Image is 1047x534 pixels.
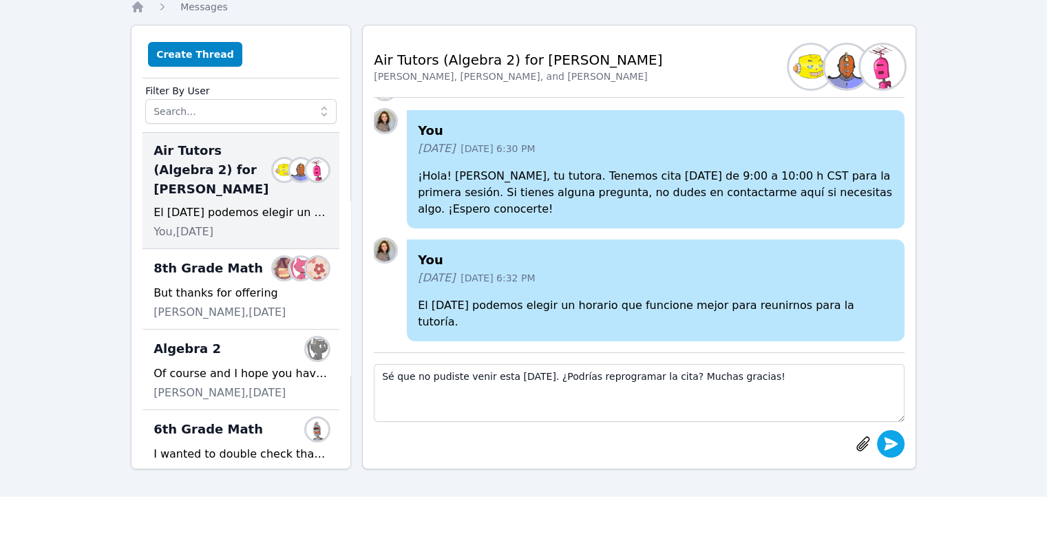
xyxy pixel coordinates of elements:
[374,239,396,261] img: Hannah Stoodley
[142,249,339,330] div: 8th Grade MathAalawney JacksonHasti SatchmeiMaggie SilvermanBut thanks for offering[PERSON_NAME],...
[461,271,535,285] span: [DATE] 6:32 PM
[825,45,869,89] img: Yoselin Munoz
[374,110,396,132] img: Hannah Stoodley
[306,418,328,440] img: Arielle Delos Reyes
[154,259,263,278] span: 8th Grade Math
[374,50,662,70] h2: Air Tutors (Algebra 2) for [PERSON_NAME]
[154,304,286,321] span: [PERSON_NAME], [DATE]
[306,159,328,181] img: Amy Herndon
[142,410,339,491] div: 6th Grade MathArielle Delos ReyesI wanted to double check that we would still be meeting [DATE] f...
[306,338,328,360] img: NARIANA MENDOZA
[154,465,213,482] span: You, [DATE]
[154,204,328,221] div: El [DATE] podemos elegir un horario que funcione mejor para reunirnos para la tutoría.
[789,45,833,89] img: Marisela Gonzalez
[142,330,339,410] div: Algebra 2NARIANA MENDOZAOf course and I hope you have an amazing week and weekend yourself :)[PER...
[145,99,337,124] input: Search...
[180,1,228,12] span: Messages
[142,133,339,249] div: Air Tutors (Algebra 2) for [PERSON_NAME]Marisela GonzalezYoselin MunozAmy HerndonEl [DATE] podemo...
[290,159,312,181] img: Yoselin Munoz
[154,420,263,439] span: 6th Grade Math
[418,270,455,286] span: [DATE]
[154,385,286,401] span: [PERSON_NAME], [DATE]
[273,159,295,181] img: Marisela Gonzalez
[306,257,328,279] img: Maggie Silverman
[273,257,295,279] img: Aalawney Jackson
[154,285,328,301] div: But thanks for offering
[418,297,893,330] p: El [DATE] podemos elegir un horario que funcione mejor para reunirnos para la tutoría.
[154,365,328,382] div: Of course and I hope you have an amazing week and weekend yourself :)
[290,257,312,279] img: Hasti Satchmei
[154,224,213,240] span: You, [DATE]
[418,140,455,157] span: [DATE]
[418,250,893,270] h4: You
[860,45,905,89] img: Amy Herndon
[461,142,535,156] span: [DATE] 6:30 PM
[145,78,337,99] label: Filter By User
[374,364,905,422] textarea: Sé que no pudiste venir esta [DATE]. ¿Podrías reprogramar la cita? Muchas gracias!
[374,70,662,83] div: [PERSON_NAME], [PERSON_NAME], and [PERSON_NAME]
[418,168,893,217] p: ¡Hola! [PERSON_NAME], tu tutora. Tenemos cita [DATE] de 9:00 a 10:00 h CST para la primera sesión...
[154,339,221,359] span: Algebra 2
[154,446,328,462] div: I wanted to double check that we would still be meeting [DATE] for tutoring! Thank you!
[148,42,242,67] button: Create Thread
[418,121,893,140] h4: You
[154,141,279,199] span: Air Tutors (Algebra 2) for [PERSON_NAME]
